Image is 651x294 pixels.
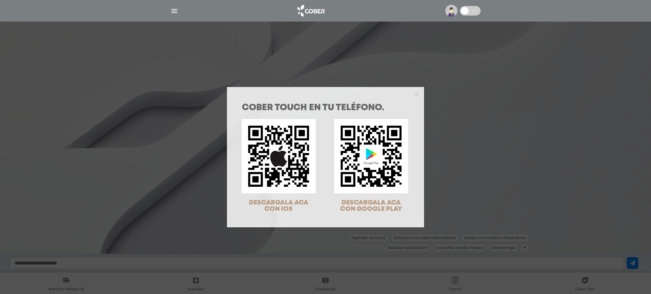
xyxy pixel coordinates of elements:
[242,104,409,112] h1: COBER TOUCH en tu teléfono.
[334,119,408,193] img: qr-code
[242,119,316,193] img: qr-code
[249,200,308,212] span: DESCARGALA ACA CON IOS
[414,91,419,97] button: Close
[340,200,402,212] span: DESCARGALA ACA CON GOOGLE PLAY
